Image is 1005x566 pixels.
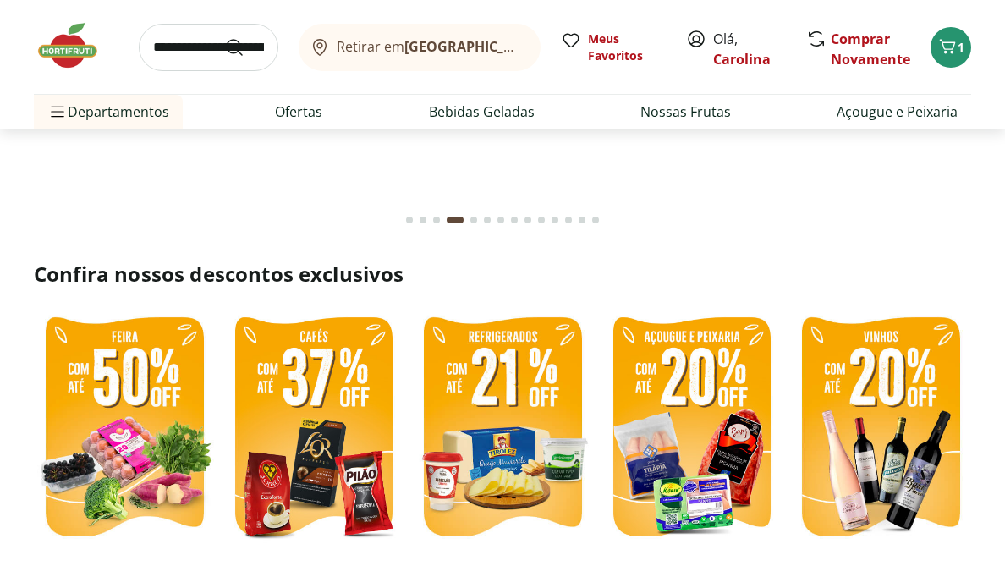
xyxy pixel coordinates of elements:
[958,39,964,55] span: 1
[430,200,443,240] button: Go to page 3 from fs-carousel
[494,200,508,240] button: Go to page 7 from fs-carousel
[713,29,788,69] span: Olá,
[139,24,278,71] input: search
[640,102,731,122] a: Nossas Frutas
[521,200,535,240] button: Go to page 9 from fs-carousel
[404,37,689,56] b: [GEOGRAPHIC_DATA]/[GEOGRAPHIC_DATA]
[403,200,416,240] button: Go to page 1 from fs-carousel
[34,261,971,288] h2: Confira nossos descontos exclusivos
[589,200,602,240] button: Go to page 14 from fs-carousel
[713,50,771,69] a: Carolina
[535,200,548,240] button: Go to page 10 from fs-carousel
[561,30,666,64] a: Meus Favoritos
[548,200,562,240] button: Go to page 11 from fs-carousel
[481,200,494,240] button: Go to page 6 from fs-carousel
[837,102,958,122] a: Açougue e Peixaria
[34,20,118,71] img: Hortifruti
[47,91,68,132] button: Menu
[588,30,666,64] span: Meus Favoritos
[223,308,404,549] img: café
[47,91,169,132] span: Departamentos
[34,308,215,549] img: feira
[224,37,265,58] button: Submit Search
[790,308,971,549] img: vinhos
[443,200,467,240] button: Current page from fs-carousel
[467,200,481,240] button: Go to page 5 from fs-carousel
[831,30,910,69] a: Comprar Novamente
[562,200,575,240] button: Go to page 12 from fs-carousel
[508,200,521,240] button: Go to page 8 from fs-carousel
[299,24,541,71] button: Retirar em[GEOGRAPHIC_DATA]/[GEOGRAPHIC_DATA]
[412,308,593,549] img: refrigerados
[429,102,535,122] a: Bebidas Geladas
[601,308,783,549] img: resfriados
[931,27,971,68] button: Carrinho
[575,200,589,240] button: Go to page 13 from fs-carousel
[337,39,524,54] span: Retirar em
[416,200,430,240] button: Go to page 2 from fs-carousel
[275,102,322,122] a: Ofertas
